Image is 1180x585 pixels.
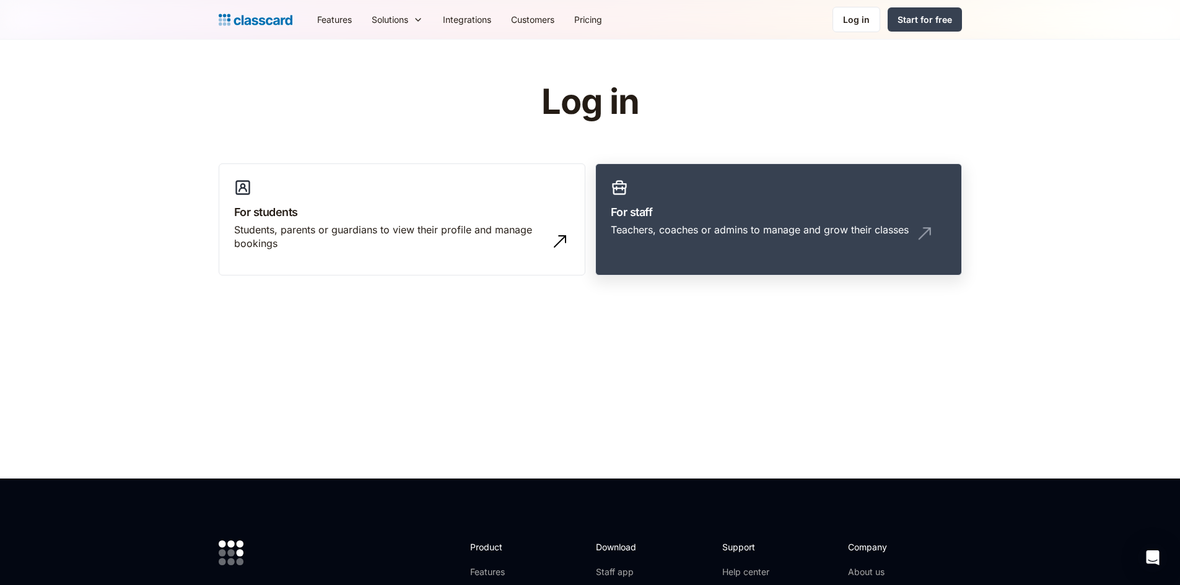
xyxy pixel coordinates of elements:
span: This website uses cookies to ensure you get the best experience on our website. [22,495,236,529]
h2: Product [470,540,536,553]
h1: Log in [393,83,787,121]
a: learn more about cookies [162,510,216,529]
a: About us [848,566,930,578]
h3: For students [234,204,570,220]
a: Integrations [433,6,501,33]
div: Log in [843,13,870,26]
a: dismiss cookie message [85,539,172,563]
a: Start for free [888,7,962,32]
a: Log in [833,7,880,32]
h2: Download [596,540,647,553]
a: home [219,11,292,28]
h3: For staff [611,204,946,220]
a: Customers [501,6,564,33]
div: Start for free [898,13,952,26]
h2: Support [722,540,772,553]
a: Features [307,6,362,33]
div: Open Intercom Messenger [1138,543,1168,573]
a: Help center [722,566,772,578]
div: Solutions [362,6,433,33]
a: For studentsStudents, parents or guardians to view their profile and manage bookings [219,163,585,276]
a: For staffTeachers, coaches or admins to manage and grow their classes [595,163,962,276]
a: Staff app [596,566,647,578]
div: Students, parents or guardians to view their profile and manage bookings [234,223,545,251]
h2: Company [848,540,930,553]
div: Teachers, coaches or admins to manage and grow their classes [611,223,909,236]
div: Solutions [372,13,408,26]
a: Pricing [564,6,612,33]
a: Features [470,566,536,578]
